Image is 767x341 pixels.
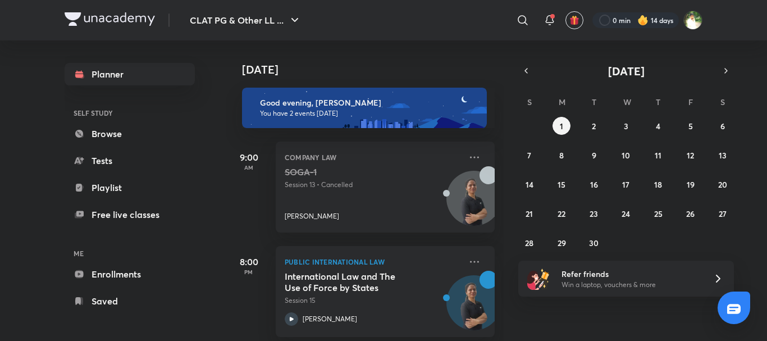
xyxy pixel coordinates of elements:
p: [PERSON_NAME] [285,211,339,221]
abbr: September 15, 2025 [558,179,565,190]
h6: Good evening, [PERSON_NAME] [260,98,477,108]
span: [DATE] [608,63,645,79]
button: September 24, 2025 [617,204,635,222]
abbr: September 1, 2025 [560,121,563,131]
h6: SELF STUDY [65,103,195,122]
p: [PERSON_NAME] [303,314,357,324]
abbr: September 19, 2025 [687,179,695,190]
abbr: September 3, 2025 [624,121,628,131]
abbr: September 5, 2025 [688,121,693,131]
button: September 6, 2025 [714,117,732,135]
button: September 10, 2025 [617,146,635,164]
abbr: September 7, 2025 [527,150,531,161]
button: September 26, 2025 [682,204,700,222]
abbr: September 16, 2025 [590,179,598,190]
p: You have 2 events [DATE] [260,109,477,118]
abbr: September 4, 2025 [656,121,660,131]
abbr: September 6, 2025 [720,121,725,131]
abbr: September 22, 2025 [558,208,565,219]
a: Enrollments [65,263,195,285]
abbr: Friday [688,97,693,107]
p: Public International Law [285,255,461,269]
a: Tests [65,149,195,172]
h6: Refer friends [561,268,700,280]
button: September 1, 2025 [553,117,570,135]
img: Avatar [447,177,501,231]
abbr: September 14, 2025 [526,179,533,190]
button: September 7, 2025 [521,146,538,164]
abbr: Sunday [527,97,532,107]
p: AM [226,164,271,171]
abbr: September 9, 2025 [592,150,596,161]
abbr: September 10, 2025 [622,150,630,161]
button: September 16, 2025 [585,175,603,193]
p: Session 15 [285,295,461,306]
button: September 12, 2025 [682,146,700,164]
h5: 8:00 [226,255,271,269]
button: September 20, 2025 [714,175,732,193]
abbr: September 18, 2025 [654,179,662,190]
h6: ME [65,244,195,263]
abbr: September 30, 2025 [589,238,599,248]
button: September 9, 2025 [585,146,603,164]
abbr: Tuesday [592,97,596,107]
img: Harshal Jadhao [683,11,702,30]
button: September 27, 2025 [714,204,732,222]
button: September 21, 2025 [521,204,538,222]
button: September 23, 2025 [585,204,603,222]
button: [DATE] [534,63,718,79]
p: Win a laptop, vouchers & more [561,280,700,290]
abbr: Thursday [656,97,660,107]
img: avatar [569,15,579,25]
button: September 28, 2025 [521,234,538,252]
button: CLAT PG & Other LL ... [183,9,308,31]
a: Planner [65,63,195,85]
h5: SOGA-1 [285,166,424,178]
abbr: September 29, 2025 [558,238,566,248]
h5: International Law and The Use of Force by States [285,271,424,293]
button: September 4, 2025 [649,117,667,135]
button: September 29, 2025 [553,234,570,252]
a: Playlist [65,176,195,199]
a: Browse [65,122,195,145]
p: PM [226,269,271,275]
p: Session 13 • Cancelled [285,180,461,190]
abbr: September 23, 2025 [590,208,598,219]
button: September 2, 2025 [585,117,603,135]
abbr: September 27, 2025 [719,208,727,219]
abbr: September 8, 2025 [559,150,564,161]
button: September 13, 2025 [714,146,732,164]
img: evening [242,88,487,128]
button: September 25, 2025 [649,204,667,222]
h5: 9:00 [226,151,271,164]
abbr: September 20, 2025 [718,179,727,190]
button: September 22, 2025 [553,204,570,222]
img: streak [637,15,649,26]
abbr: Wednesday [623,97,631,107]
h4: [DATE] [242,63,506,76]
abbr: September 26, 2025 [686,208,695,219]
abbr: September 17, 2025 [622,179,629,190]
abbr: September 25, 2025 [654,208,663,219]
p: Company Law [285,151,461,164]
button: September 17, 2025 [617,175,635,193]
abbr: September 21, 2025 [526,208,533,219]
button: September 3, 2025 [617,117,635,135]
a: Free live classes [65,203,195,226]
button: avatar [565,11,583,29]
button: September 8, 2025 [553,146,570,164]
abbr: September 2, 2025 [592,121,596,131]
button: September 18, 2025 [649,175,667,193]
button: September 30, 2025 [585,234,603,252]
abbr: September 11, 2025 [655,150,661,161]
abbr: Monday [559,97,565,107]
button: September 14, 2025 [521,175,538,193]
img: Avatar [447,281,501,335]
button: September 5, 2025 [682,117,700,135]
abbr: September 28, 2025 [525,238,533,248]
a: Saved [65,290,195,312]
button: September 11, 2025 [649,146,667,164]
abbr: Saturday [720,97,725,107]
img: referral [527,267,550,290]
img: Company Logo [65,12,155,26]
